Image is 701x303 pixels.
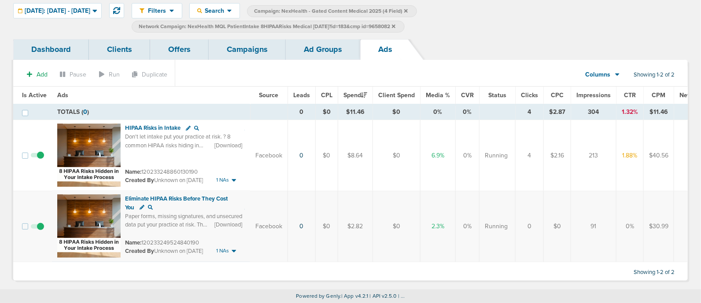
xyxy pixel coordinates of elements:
span: Created By [125,248,154,255]
span: CVR [461,91,474,99]
a: Campaigns [209,39,286,60]
span: Running [485,222,508,231]
img: Ad image [57,124,121,187]
span: Ads [57,91,68,99]
td: 304 [571,104,616,120]
span: Paper forms, missing signatures, and unsecured data put your practice at risk. This guide reveals... [125,213,243,263]
small: Unknown on [DATE] [125,176,203,184]
img: Ad image [57,194,121,258]
span: Eliminate HIPAA Risks Before They Cost You [125,195,228,211]
td: $8.64 [338,120,373,191]
span: Running [485,151,508,160]
td: 213 [571,120,616,191]
span: Showing 1-2 of 2 [634,269,675,276]
td: 4 [516,120,544,191]
td: 0% [456,120,480,191]
td: 4 [516,104,544,120]
span: Is Active [22,91,47,99]
td: $0 [316,120,338,191]
span: CPL [321,91,332,99]
td: 1.88% [616,120,644,191]
span: Search [202,7,227,15]
a: Ads [360,39,410,60]
span: Spend [343,91,367,99]
button: Add [22,68,52,81]
td: 0% [421,104,456,120]
td: $0 [316,104,338,120]
a: Ad Groups [286,39,360,60]
span: 0 [83,108,87,116]
span: Don't let intake put your practice at risk. ? 8 common HIPAA risks hiding in plain sight Simple f... [125,133,241,183]
td: 0 [516,191,544,262]
span: [Download] [214,221,242,229]
span: Showing 1-2 of 2 [634,71,675,79]
td: 2.3% [421,191,456,262]
span: [DATE]: [DATE] - [DATE] [25,8,90,14]
span: Filters [144,7,170,15]
td: 6.9% [421,120,456,191]
span: Impressions [576,91,611,99]
span: Source [259,91,279,99]
td: $0 [373,120,421,191]
td: TOTALS ( ) [52,104,250,120]
span: Add [37,71,48,78]
span: Created By [125,177,154,184]
span: | ... [398,293,405,299]
td: $0 [316,191,338,262]
td: $11.46 [644,104,674,120]
td: $30.99 [644,191,674,262]
td: $2.87 [544,104,571,120]
td: $0 [373,191,421,262]
span: | API v2.5.0 [370,293,397,299]
span: Clicks [521,91,538,99]
a: Dashboard [13,39,89,60]
span: CPC [551,91,564,99]
a: Clients [89,39,150,60]
a: 0 [300,223,304,230]
span: Name: [125,168,141,175]
span: Media % [426,91,450,99]
span: CTR [624,91,636,99]
span: 1 NAs [216,176,229,184]
td: Facebook [250,191,288,262]
span: [Download] [214,142,242,150]
a: Offers [150,39,209,60]
span: Network Campaign: NexHealth MQL PatientIntake 8HIPAARisks Medical [DATE]?id=183&cmp id=9658082 [139,23,395,30]
span: Name: [125,239,141,246]
span: Campaign: NexHealth - Gated Content Medical 2025 (4 Field) [254,7,408,15]
td: 0% [616,191,644,262]
td: 91 [571,191,616,262]
small: Unknown on [DATE] [125,247,203,255]
small: 120233249524840190 [125,239,199,246]
span: Status [488,91,506,99]
a: 0 [300,152,304,159]
span: Client Spend [378,91,415,99]
td: $2.16 [544,120,571,191]
span: 1 NAs [216,247,229,255]
td: 0% [456,104,480,120]
td: 0 [288,104,316,120]
td: $40.56 [644,120,674,191]
small: 120233248860130190 [125,168,198,175]
td: $0 [373,104,421,120]
td: 1.32% [616,104,644,120]
td: $2.82 [338,191,373,262]
span: CPM [652,91,666,99]
td: 0% [456,191,480,262]
span: HIPAA Risks in Intake [125,124,181,131]
td: $11.46 [338,104,373,120]
span: Leads [293,91,310,99]
td: $0 [544,191,571,262]
td: Facebook [250,120,288,191]
span: Columns [586,70,611,79]
span: | App v4.2.1 [341,293,368,299]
